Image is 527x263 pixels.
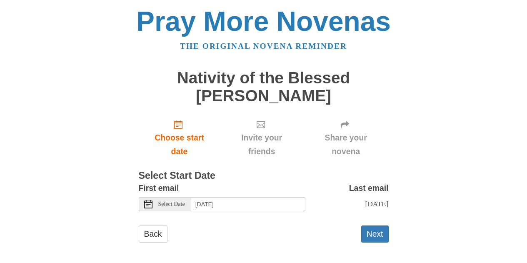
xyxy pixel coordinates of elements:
[139,225,167,243] a: Back
[312,131,380,158] span: Share your novena
[147,131,212,158] span: Choose start date
[136,6,391,37] a: Pray More Novenas
[220,113,303,163] div: Click "Next" to confirm your start date first.
[361,225,389,243] button: Next
[180,42,347,50] a: The original novena reminder
[365,200,388,208] span: [DATE]
[349,181,389,195] label: Last email
[139,113,220,163] a: Choose start date
[303,113,389,163] div: Click "Next" to confirm your start date first.
[228,131,295,158] span: Invite your friends
[139,69,389,105] h1: Nativity of the Blessed [PERSON_NAME]
[158,201,185,207] span: Select Date
[139,181,179,195] label: First email
[139,170,389,181] h3: Select Start Date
